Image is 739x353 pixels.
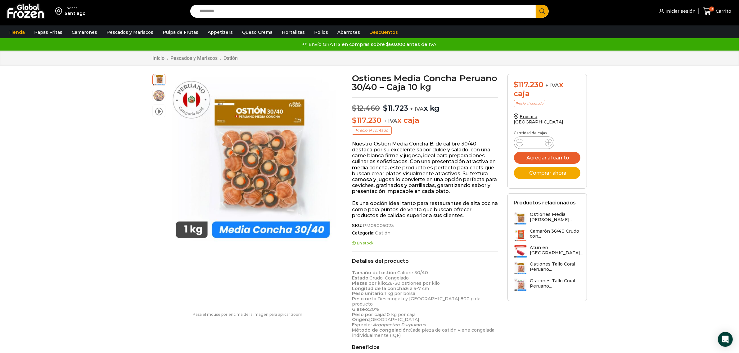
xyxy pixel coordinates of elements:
strong: Glaseo: [352,306,369,312]
img: address-field-icon.svg [55,6,65,16]
a: Ostiones Media [PERSON_NAME]... [514,212,580,225]
button: Comprar ahora [514,167,580,179]
span: Carrito [714,8,731,14]
span: SKU: [352,223,498,228]
p: x caja [352,116,498,125]
span: ostiones-con-concha [153,89,165,102]
nav: Breadcrumb [152,55,238,61]
p: En stock [352,241,498,245]
span: 0 [709,7,714,11]
a: Tienda [5,26,28,38]
div: Enviar a [65,6,86,10]
strong: Origen: [352,317,369,322]
strong: Peso unitario: [352,291,384,296]
a: Descuentos [366,26,401,38]
p: Cantidad de cajas [514,131,580,135]
strong: Peso por caja: [352,312,385,317]
p: Pasa el mouse por encima de la imagen para aplicar zoom [152,312,343,317]
strong: Estado: [352,275,369,281]
button: Search button [536,5,549,18]
bdi: 117.230 [514,80,543,89]
p: Precio al contado [514,100,545,107]
a: Camarones [69,26,100,38]
a: Atún en [GEOGRAPHIC_DATA]... [514,245,583,258]
a: Ostiones Tallo Coral Peruano... [514,261,580,275]
strong: Especie: [352,322,372,328]
p: Es una opción ideal tanto para restaurantes de alta cocina como para puntos de venta que buscan o... [352,200,498,218]
input: Product quantity [528,138,540,147]
span: $ [352,104,357,113]
p: Calibre 30/40 Crudo, Congelado 28-30 ostiones por kilo 6 a 5-7 cm 1 kg por bolsa Descongela y [GE... [352,270,498,338]
p: Precio al contado [352,126,392,134]
h2: Beneficios [352,344,498,350]
h2: Detalles del producto [352,258,498,264]
em: Argopecten Purpuratus [373,322,426,328]
bdi: 117.230 [352,116,381,125]
span: $ [383,104,388,113]
span: $ [514,80,519,89]
strong: Longitud de la concha: [352,286,406,291]
a: Inicio [152,55,165,61]
p: x kg [352,97,498,113]
h3: Ostiones Media [PERSON_NAME]... [530,212,580,222]
strong: Tamaño del ostión: [352,270,397,275]
div: x caja [514,80,580,98]
h3: Ostiones Tallo Coral Peruano... [530,261,580,272]
button: Agregar al carrito [514,152,580,164]
div: Open Intercom Messenger [718,332,733,347]
a: 0 Carrito [702,4,733,19]
bdi: 11.723 [383,104,408,113]
h1: Ostiones Media Concha Peruano 30/40 – Caja 10 kg [352,74,498,91]
span: Iniciar sesión [664,8,696,14]
a: Ostiones Tallo Coral Peruano... [514,278,580,292]
span: + IVA [410,106,424,112]
bdi: 12.460 [352,104,380,113]
a: Queso Crema [239,26,276,38]
span: media concha 30:40 [153,73,165,86]
p: Nuestro Ostión Media Concha B, de calibre 30/40, destaca por su excelente sabor dulce y salado, c... [352,141,498,194]
a: Pollos [311,26,331,38]
strong: Método de congelación: [352,327,410,333]
h2: Productos relacionados [514,200,576,206]
h3: Ostiones Tallo Coral Peruano... [530,278,580,289]
span: PM09006023 [362,223,394,228]
a: Ostión [223,55,238,61]
span: + IVA [545,82,559,88]
a: Pescados y Mariscos [103,26,156,38]
a: Papas Fritas [31,26,65,38]
span: Categoría: [352,230,498,236]
strong: Peso neto: [352,296,377,302]
a: Enviar a [GEOGRAPHIC_DATA] [514,114,564,125]
a: Hortalizas [279,26,308,38]
div: Santiago [65,10,86,16]
span: + IVA [384,118,397,124]
strong: Piezas por kilo: [352,280,387,286]
span: $ [352,116,357,125]
h3: Camarón 36/40 Crudo con... [530,229,580,239]
a: Camarón 36/40 Crudo con... [514,229,580,242]
a: Ostión [374,230,390,236]
a: Abarrotes [334,26,363,38]
a: Pescados y Mariscos [170,55,218,61]
a: Pulpa de Frutas [160,26,201,38]
a: Appetizers [205,26,236,38]
a: Iniciar sesión [658,5,696,17]
h3: Atún en [GEOGRAPHIC_DATA]... [530,245,583,256]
